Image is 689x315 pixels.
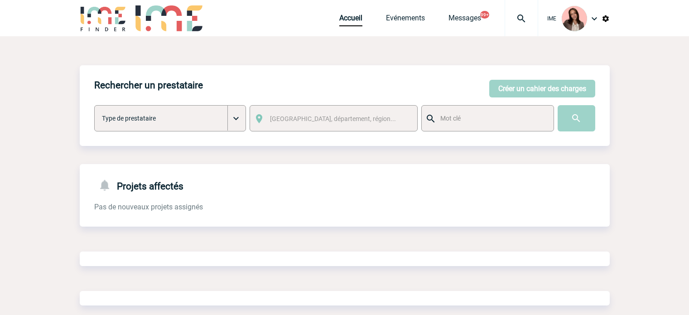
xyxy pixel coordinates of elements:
[558,105,595,131] input: Submit
[98,179,117,192] img: notifications-24-px-g.png
[80,5,127,31] img: IME-Finder
[94,179,183,192] h4: Projets affectés
[270,115,396,122] span: [GEOGRAPHIC_DATA], département, région...
[94,203,203,211] span: Pas de nouveaux projets assignés
[94,80,203,91] h4: Rechercher un prestataire
[480,11,489,19] button: 99+
[386,14,425,26] a: Evénements
[438,112,545,124] input: Mot clé
[448,14,481,26] a: Messages
[339,14,362,26] a: Accueil
[562,6,587,31] img: 94396-3.png
[547,15,556,22] span: IME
